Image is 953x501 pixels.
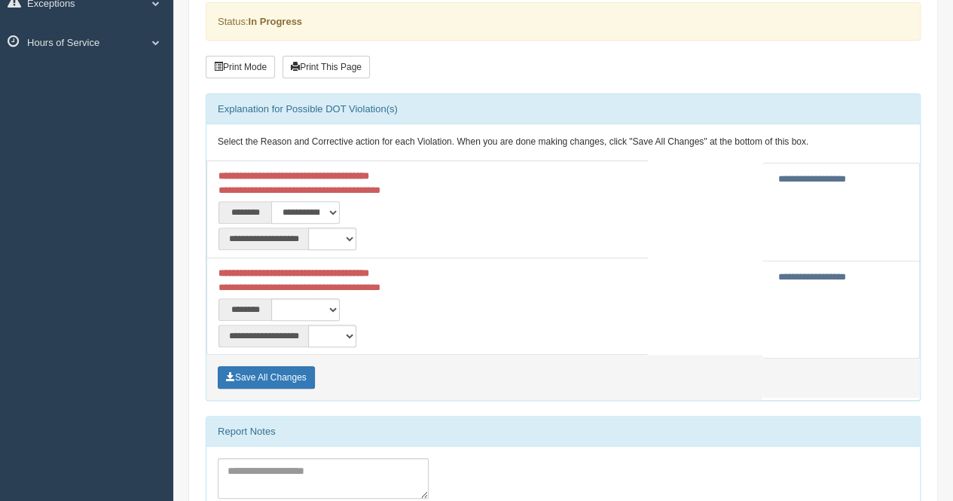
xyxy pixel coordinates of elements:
div: Report Notes [206,417,920,447]
div: Status: [206,2,921,41]
div: Explanation for Possible DOT Violation(s) [206,94,920,124]
button: Print Mode [206,56,275,78]
strong: In Progress [248,16,302,27]
button: Print This Page [283,56,370,78]
button: Save [218,366,315,389]
div: Select the Reason and Corrective action for each Violation. When you are done making changes, cli... [206,124,920,160]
